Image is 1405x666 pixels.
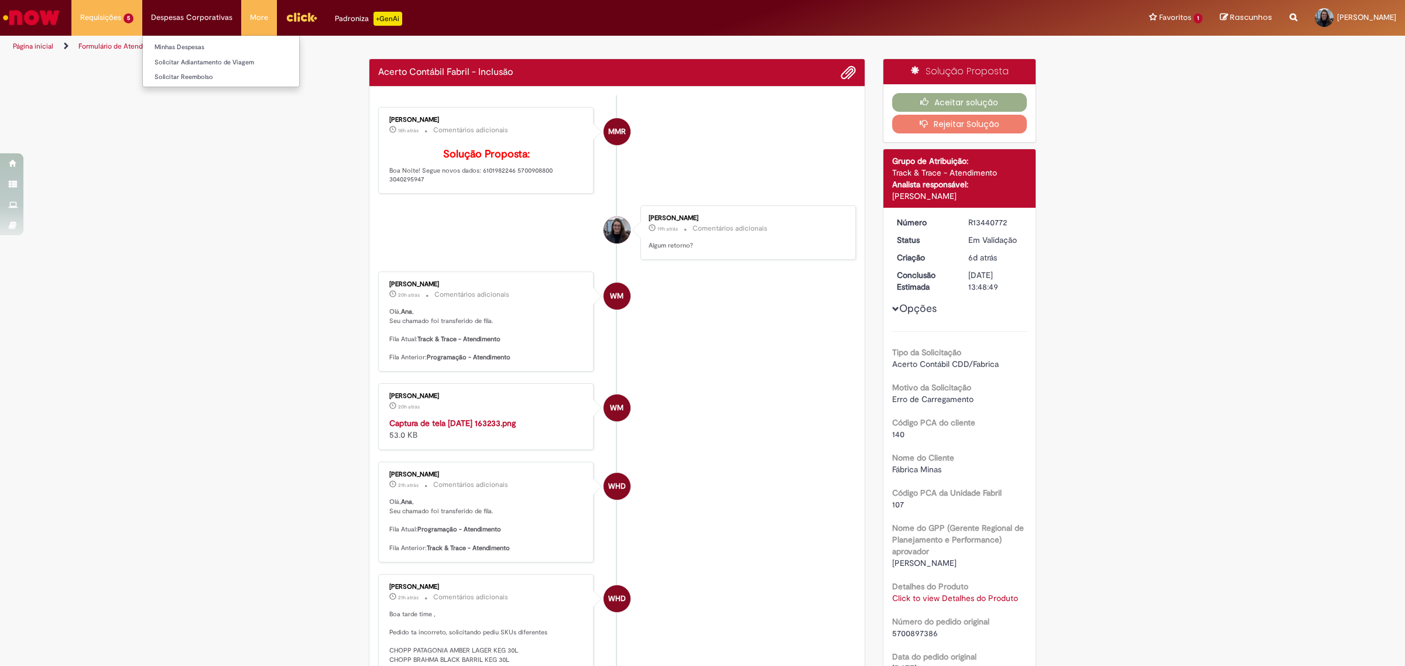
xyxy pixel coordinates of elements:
a: Rascunhos [1220,12,1272,23]
b: Código PCA do cliente [892,417,975,428]
div: Analista responsável: [892,178,1027,190]
div: [PERSON_NAME] [389,393,584,400]
span: 140 [892,429,904,440]
div: Wendel Mantovani [604,394,630,421]
span: MMR [608,118,626,146]
time: 27/08/2025 15:40:59 [398,594,419,601]
b: Programação - Atendimento [417,525,501,534]
button: Adicionar anexos [841,65,856,80]
span: [PERSON_NAME] [1337,12,1396,22]
span: WHD [608,472,626,500]
div: Em Validação [968,234,1023,246]
b: Nome do Cliente [892,452,954,463]
img: click_logo_yellow_360x200.png [286,8,317,26]
div: Weslley Henrique Dutra [604,585,630,612]
p: Olá, , Seu chamado foi transferido de fila. Fila Atual: Fila Anterior: [389,307,584,362]
p: Olá, , Seu chamado foi transferido de fila. Fila Atual: Fila Anterior: [389,497,584,552]
time: 27/08/2025 18:18:46 [398,127,419,134]
img: ServiceNow [1,6,61,29]
b: Detalhes do Produto [892,581,968,592]
p: Algum retorno? [649,241,844,250]
span: Despesas Corporativas [151,12,232,23]
b: Nome do GPP (Gerente Regional de Planejamento e Performance) aprovador [892,523,1024,557]
div: 53.0 KB [389,417,584,441]
b: Código PCA da Unidade Fabril [892,488,1002,498]
span: WM [610,394,623,422]
b: Motivo da Solicitação [892,382,971,393]
small: Comentários adicionais [433,480,508,490]
b: Ana [401,307,412,316]
small: Comentários adicionais [434,290,509,300]
div: [PERSON_NAME] [389,281,584,288]
span: Fábrica Minas [892,464,941,475]
span: Erro de Carregamento [892,394,974,404]
div: Matheus Maia Rocha [604,118,630,145]
dt: Status [888,234,960,246]
span: Requisições [80,12,121,23]
a: Captura de tela [DATE] 163233.png [389,418,516,428]
b: Track & Trace - Atendimento [417,335,501,344]
small: Comentários adicionais [433,125,508,135]
b: Data do pedido original [892,651,976,662]
time: 27/08/2025 15:41:03 [398,482,419,489]
span: Acerto Contábil CDD/Fabrica [892,359,999,369]
time: 27/08/2025 17:19:30 [657,225,678,232]
div: Solução Proposta [883,59,1036,84]
span: 21h atrás [398,594,419,601]
time: 27/08/2025 16:33:11 [398,403,420,410]
div: [PERSON_NAME] [389,583,584,591]
div: Padroniza [335,12,402,26]
div: [PERSON_NAME] [892,190,1027,202]
a: Página inicial [13,42,53,51]
small: Comentários adicionais [693,224,767,234]
span: 107 [892,499,904,510]
b: Solução Proposta: [443,147,530,161]
span: [PERSON_NAME] [892,558,957,568]
p: Boa Noite! Segue novos dados: 6101982246 5700908800 3040295947 [389,149,584,184]
div: 22/08/2025 16:20:49 [968,252,1023,263]
p: Boa tarde time , Pedido ta incorreto, solicitando pediu SKUs diferentes CHOPP PATAGONIA AMBER LAG... [389,610,584,665]
b: Número do pedido original [892,616,989,627]
span: WM [610,282,623,310]
span: 18h atrás [398,127,419,134]
span: 6d atrás [968,252,997,263]
h2: Acerto Contábil Fabril - Inclusão Histórico de tíquete [378,67,513,78]
time: 22/08/2025 16:20:49 [968,252,997,263]
div: R13440772 [968,217,1023,228]
dt: Conclusão Estimada [888,269,960,293]
a: Solicitar Adiantamento de Viagem [143,56,299,69]
span: 20h atrás [398,291,420,298]
span: 20h atrás [398,403,420,410]
b: Tipo da Solicitação [892,347,961,358]
div: [PERSON_NAME] [649,215,844,222]
div: [PERSON_NAME] [389,471,584,478]
a: Click to view Detalhes do Produto [892,593,1018,603]
time: 27/08/2025 16:33:20 [398,291,420,298]
span: WHD [608,585,626,613]
dt: Número [888,217,960,228]
span: 21h atrás [398,482,419,489]
span: 19h atrás [657,225,678,232]
span: More [250,12,268,23]
span: Favoritos [1159,12,1191,23]
span: 5 [124,13,133,23]
a: Solicitar Reembolso [143,71,299,84]
dt: Criação [888,252,960,263]
div: [PERSON_NAME] [389,116,584,123]
ul: Trilhas de página [9,36,928,57]
div: Track & Trace - Atendimento [892,167,1027,178]
span: 5700897386 [892,628,938,638]
span: 1 [1194,13,1202,23]
b: Track & Trace - Atendimento [427,544,510,552]
div: Ana Luisa Nogueira Duarte [604,217,630,243]
button: Rejeitar Solução [892,115,1027,133]
b: Programação - Atendimento [427,353,510,362]
b: Ana [401,497,412,506]
div: Weslley Henrique Dutra [604,473,630,500]
div: Wendel Mantovani [604,283,630,310]
a: Minhas Despesas [143,41,299,54]
button: Aceitar solução [892,93,1027,112]
span: Rascunhos [1230,12,1272,23]
small: Comentários adicionais [433,592,508,602]
div: Grupo de Atribuição: [892,155,1027,167]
